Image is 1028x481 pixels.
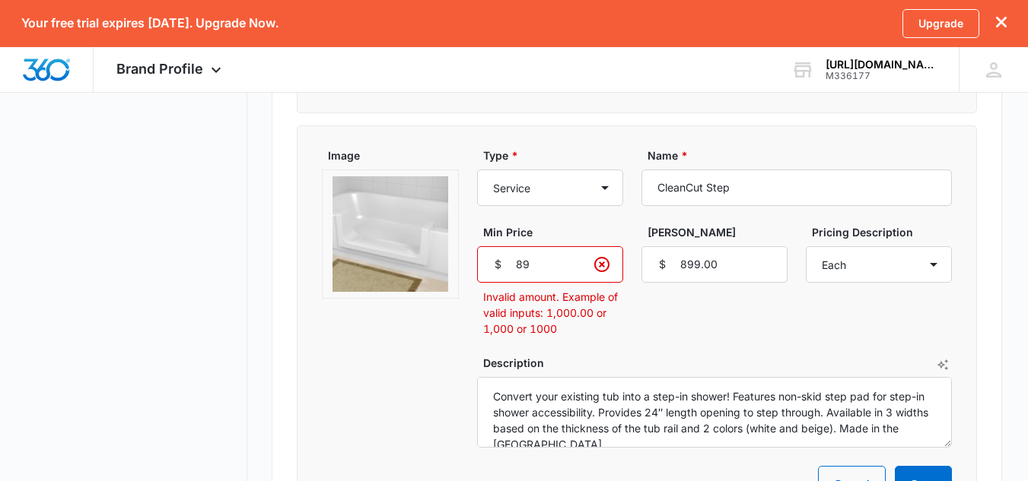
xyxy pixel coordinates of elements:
button: dismiss this dialog [996,16,1007,30]
textarea: Convert your existing tub into a step-in shower! Features non-skid step pad for step-in shower ac... [477,377,952,448]
div: account name [826,59,937,71]
p: Your free trial expires [DATE]. Upgrade Now. [21,16,278,30]
button: Clear [590,252,614,277]
p: Invalid amount. Example of valid inputs: 1,000.00 or 1,000 or 1000 [483,289,623,337]
label: [PERSON_NAME] [648,224,794,240]
span: Brand Profile [116,61,203,77]
label: Description [483,355,958,371]
button: AI Text Generator [937,359,949,371]
a: Upgrade [902,9,979,38]
label: Name [648,147,958,163]
label: Min Price [483,224,629,240]
img: Product or services preview image [333,176,448,292]
div: Brand Profile [94,47,248,92]
div: account id [826,71,937,81]
div: $ [651,246,675,283]
div: $ [486,246,511,283]
label: Image [328,147,465,163]
label: Type [483,147,629,163]
label: Pricing Description [812,224,958,240]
